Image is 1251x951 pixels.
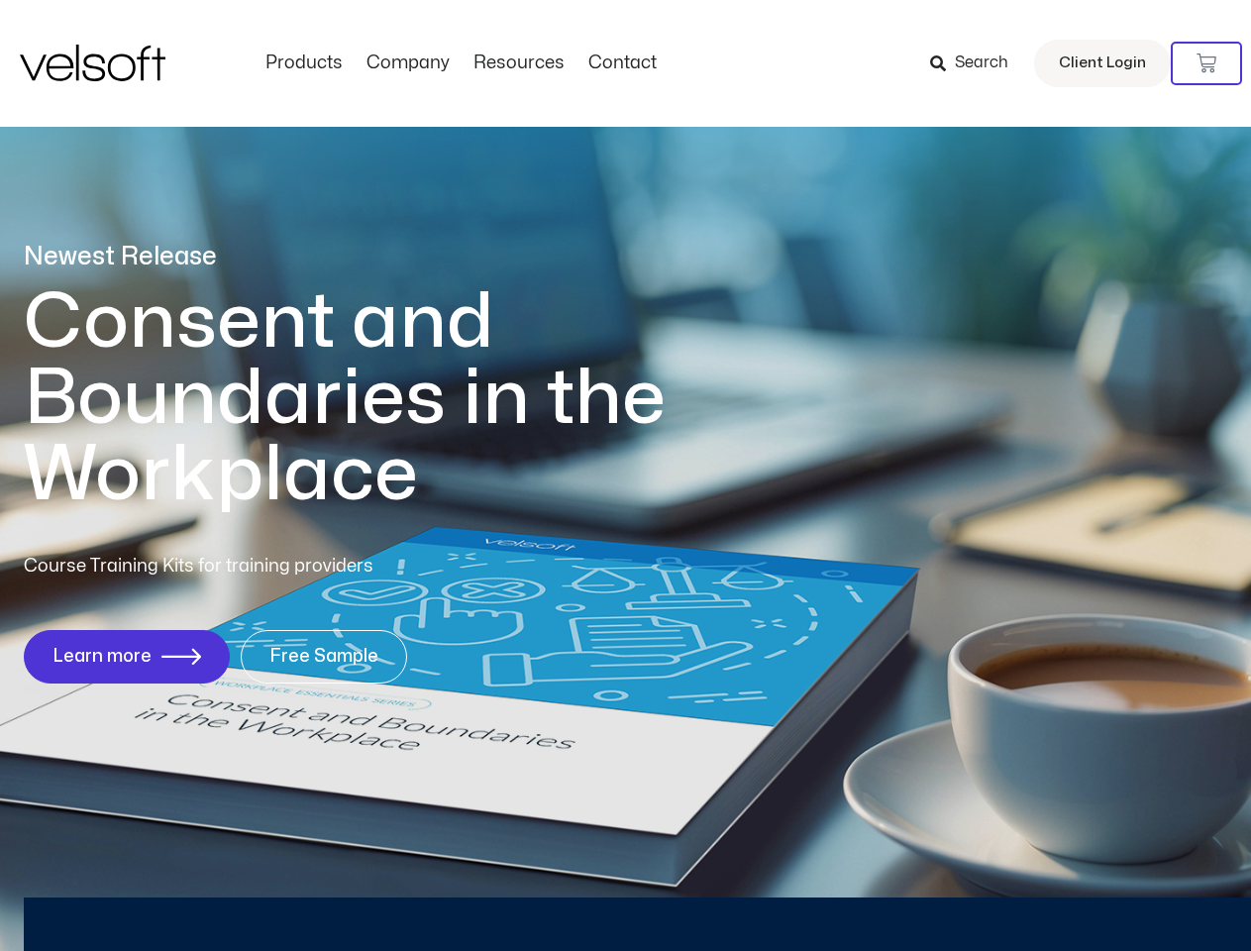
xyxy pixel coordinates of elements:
[24,630,230,684] a: Learn more
[462,53,576,74] a: ResourcesMenu Toggle
[241,630,407,684] a: Free Sample
[254,53,355,74] a: ProductsMenu Toggle
[955,51,1008,76] span: Search
[576,53,669,74] a: ContactMenu Toggle
[24,240,747,274] p: Newest Release
[1059,51,1146,76] span: Client Login
[269,647,378,667] span: Free Sample
[1034,40,1171,87] a: Client Login
[254,53,669,74] nav: Menu
[52,647,152,667] span: Learn more
[24,553,517,581] p: Course Training Kits for training providers
[24,284,747,513] h1: Consent and Boundaries in the Workplace
[930,47,1022,80] a: Search
[355,53,462,74] a: CompanyMenu Toggle
[20,45,165,81] img: Velsoft Training Materials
